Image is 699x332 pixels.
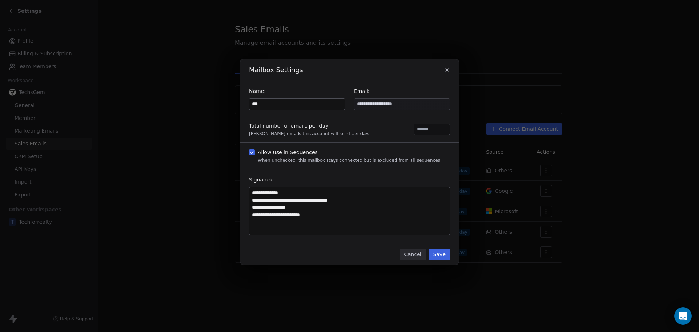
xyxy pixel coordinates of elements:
[249,177,274,183] span: Signature
[258,157,442,163] div: When unchecked, this mailbox stays connected but is excluded from all sequences.
[354,88,370,94] span: Email:
[258,149,442,156] div: Allow use in Sequences
[249,88,266,94] span: Name:
[400,249,426,260] button: Cancel
[249,65,303,75] span: Mailbox Settings
[429,249,450,260] button: Save
[249,131,369,137] div: [PERSON_NAME] emails this account will send per day.
[249,149,255,156] button: Allow use in SequencesWhen unchecked, this mailbox stays connected but is excluded from all seque...
[249,122,369,129] div: Total number of emails per day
